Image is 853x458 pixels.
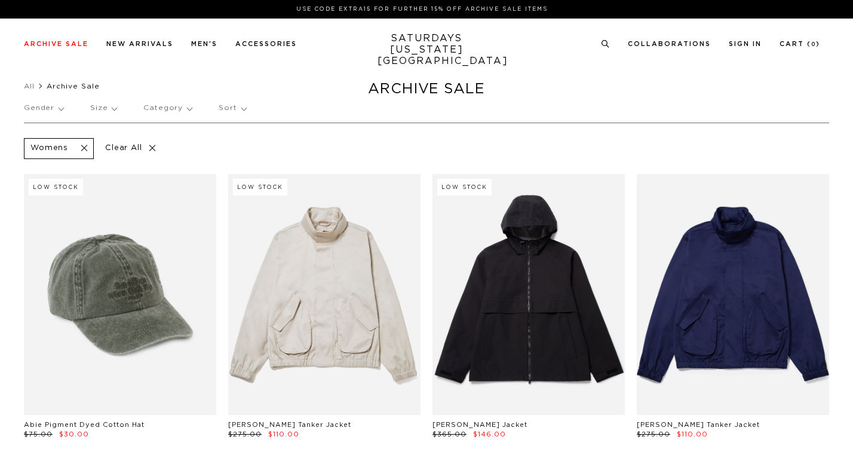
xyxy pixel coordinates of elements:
[268,431,299,438] span: $110.00
[437,179,492,196] div: Low Stock
[729,41,762,47] a: Sign In
[59,431,89,438] span: $30.00
[628,41,711,47] a: Collaborations
[233,179,287,196] div: Low Stock
[780,41,820,47] a: Cart (0)
[473,431,506,438] span: $146.00
[30,143,68,154] p: Womens
[228,431,262,438] span: $275.00
[24,94,63,122] p: Gender
[24,431,53,438] span: $75.00
[90,94,116,122] p: Size
[29,179,83,196] div: Low Stock
[24,41,88,47] a: Archive Sale
[811,42,816,47] small: 0
[24,422,145,428] a: Abie Pigment Dyed Cotton Hat
[106,41,173,47] a: New Arrivals
[47,83,100,90] span: Archive Sale
[228,422,351,428] a: [PERSON_NAME] Tanker Jacket
[432,431,467,438] span: $365.00
[24,83,35,90] a: All
[29,5,815,14] p: Use Code EXTRA15 for Further 15% Off Archive Sale Items
[100,138,161,159] p: Clear All
[235,41,297,47] a: Accessories
[677,431,708,438] span: $110.00
[637,422,760,428] a: [PERSON_NAME] Tanker Jacket
[143,94,192,122] p: Category
[219,94,246,122] p: Sort
[432,422,527,428] a: [PERSON_NAME] Jacket
[637,431,670,438] span: $275.00
[378,33,476,67] a: SATURDAYS[US_STATE][GEOGRAPHIC_DATA]
[191,41,217,47] a: Men's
